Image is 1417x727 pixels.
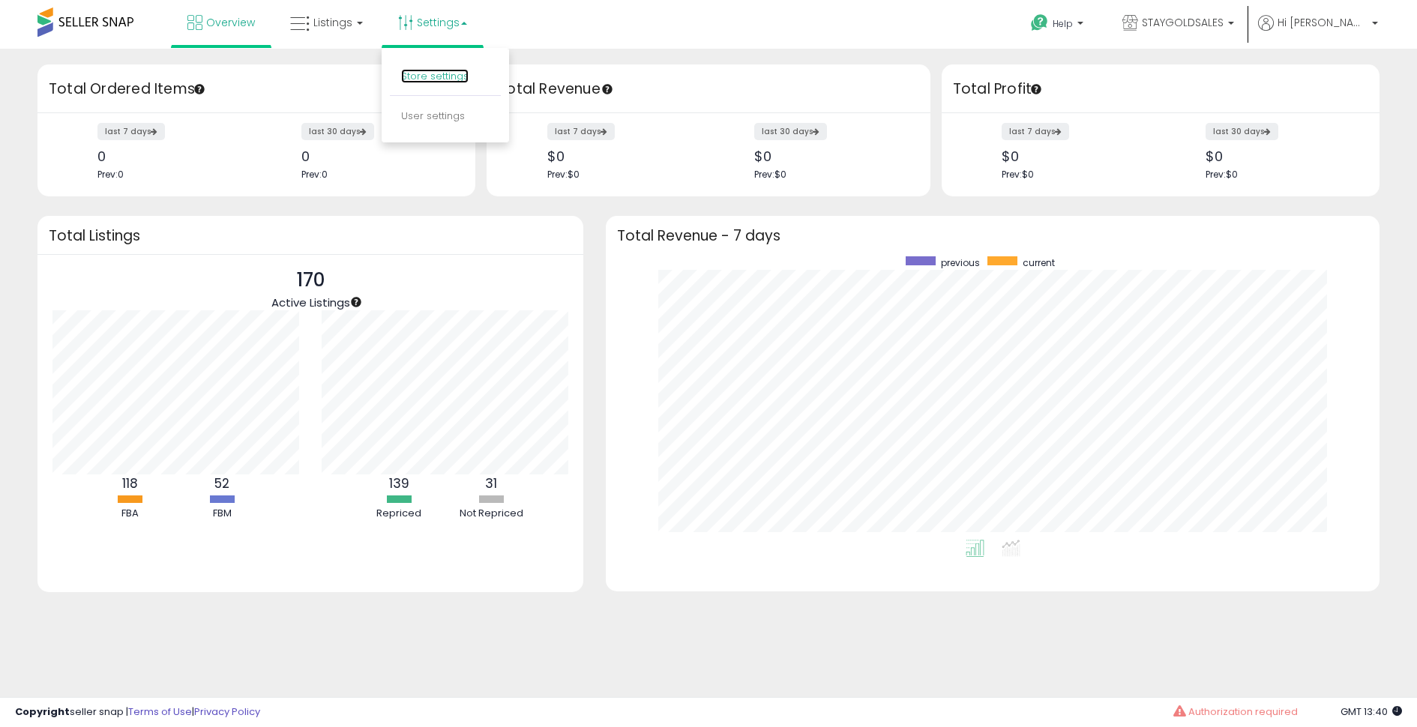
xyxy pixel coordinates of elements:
[1278,15,1368,30] span: Hi [PERSON_NAME]
[301,123,374,140] label: last 30 days
[354,507,444,521] div: Repriced
[271,266,350,295] p: 170
[1142,15,1224,30] span: STAYGOLDSALES
[97,148,245,164] div: 0
[1206,148,1353,164] div: $0
[206,15,255,30] span: Overview
[941,256,980,269] span: previous
[214,474,229,492] b: 52
[601,82,614,96] div: Tooltip anchor
[953,79,1368,100] h3: Total Profit
[754,123,827,140] label: last 30 days
[97,123,165,140] label: last 7 days
[193,82,206,96] div: Tooltip anchor
[547,148,697,164] div: $0
[1206,123,1278,140] label: last 30 days
[485,474,497,492] b: 31
[122,474,138,492] b: 118
[1206,168,1238,181] span: Prev: $0
[1258,15,1378,49] a: Hi [PERSON_NAME]
[301,168,328,181] span: Prev: 0
[97,168,124,181] span: Prev: 0
[49,79,464,100] h3: Total Ordered Items
[498,79,919,100] h3: Total Revenue
[349,295,363,309] div: Tooltip anchor
[401,69,469,83] a: Store settings
[389,474,409,492] b: 139
[1029,82,1043,96] div: Tooltip anchor
[1019,2,1098,49] a: Help
[85,507,175,521] div: FBA
[177,507,267,521] div: FBM
[754,148,904,164] div: $0
[1002,148,1149,164] div: $0
[1053,17,1073,30] span: Help
[401,109,465,123] a: User settings
[271,295,350,310] span: Active Listings
[547,168,580,181] span: Prev: $0
[1002,168,1034,181] span: Prev: $0
[617,230,1368,241] h3: Total Revenue - 7 days
[1002,123,1069,140] label: last 7 days
[1023,256,1055,269] span: current
[446,507,536,521] div: Not Repriced
[754,168,786,181] span: Prev: $0
[301,148,449,164] div: 0
[313,15,352,30] span: Listings
[49,230,572,241] h3: Total Listings
[1030,13,1049,32] i: Get Help
[547,123,615,140] label: last 7 days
